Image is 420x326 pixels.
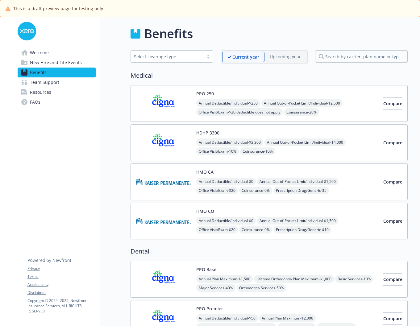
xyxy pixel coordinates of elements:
[239,226,272,233] span: Coinsurance - 0%
[30,97,40,107] span: FAQs
[27,290,95,295] a: Disclaimer
[18,87,96,97] a: Resources
[383,137,402,149] button: Compare
[196,138,263,146] span: Annual Deductible/Individual - $3,300
[257,178,338,185] span: Annual Out-of-Pocket Limit/Individual - $1,500
[196,266,216,273] button: PPO Base
[13,5,103,12] span: This is a draft preview page for testing only
[144,24,193,43] h1: Benefits
[383,176,402,188] button: Compare
[335,275,373,283] span: Basic Services - 10%
[18,48,96,58] a: Welcome
[270,53,301,60] p: Upcoming year
[383,140,402,146] span: Compare
[196,217,256,225] span: Annual Deductible/Individual - $0
[131,71,408,80] h2: Medical
[136,169,191,195] img: Kaiser Permanente Insurance Company carrier logo
[30,68,47,77] span: Benefits
[196,284,235,292] span: Major Services - 40%
[131,247,408,256] h2: Dental
[134,53,201,60] div: Select coverage type
[254,275,334,283] span: Lifetime Orthodontia Plan Maximum - $1,000
[232,54,259,60] p: Current year
[259,314,316,322] span: Annual Plan Maximum - $2,000
[315,50,408,63] input: search by carrier, plan name or type
[383,316,402,321] span: Compare
[196,208,214,214] button: HMO CO
[196,178,256,185] span: Annual Deductible/Individual - $0
[383,273,402,286] button: Compare
[383,179,402,185] span: Compare
[237,284,286,292] span: Orthodontia Services - 50%
[27,266,95,271] a: Privacy
[30,77,59,87] span: Team Support
[27,282,95,287] a: Accessibility
[196,99,260,107] span: Annual Deductible/Individual - $250
[273,187,329,194] span: Prescription Drug/Generic - $5
[383,218,402,224] span: Compare
[18,77,96,87] a: Team Support
[30,87,51,97] span: Resources
[240,147,275,155] span: Coinsurance - 10%
[196,226,238,233] span: Office Visit/Exam - $20
[196,275,253,283] span: Annual Plan Maximum - $1,500
[264,138,346,146] span: Annual Out-of-Pocket Limit/Individual - $4,000
[383,276,402,282] span: Compare
[18,68,96,77] a: Benefits
[196,169,214,175] button: HMO CA
[261,99,343,107] span: Annual Out-of-Pocket Limit/Individual - $2,500
[383,215,402,227] button: Compare
[136,208,191,234] img: Kaiser Permanente of Colorado carrier logo
[136,90,191,117] img: CIGNA carrier logo
[18,97,96,107] a: FAQs
[27,274,95,279] a: Terms
[196,108,283,116] span: Office Visit/Exam - $20 deductible does not apply
[284,108,319,116] span: Coinsurance - 20%
[383,97,402,110] button: Compare
[27,298,95,314] p: Copyright © 2024 - 2025 , Newfront Insurance Services, ALL RIGHTS RESERVED
[196,187,238,194] span: Office Visit/Exam - $20
[30,48,49,58] span: Welcome
[196,314,258,322] span: Annual Deductible/Individual - $50
[136,130,191,156] img: CIGNA carrier logo
[30,58,82,68] span: New Hire and Life Events
[264,52,306,62] span: Upcoming year
[383,101,402,106] span: Compare
[136,266,191,292] img: CIGNA carrier logo
[239,187,272,194] span: Coinsurance - 0%
[196,130,219,136] button: HDHP 3300
[196,90,214,97] button: PPO 250
[273,226,331,233] span: Prescription Drug/Generic - $10
[196,147,239,155] span: Office Visit/Exam - 10%
[257,217,338,225] span: Annual Out-of-Pocket Limit/Individual - $1,500
[383,312,402,325] button: Compare
[18,58,96,68] a: New Hire and Life Events
[196,305,223,312] button: PPO Premier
